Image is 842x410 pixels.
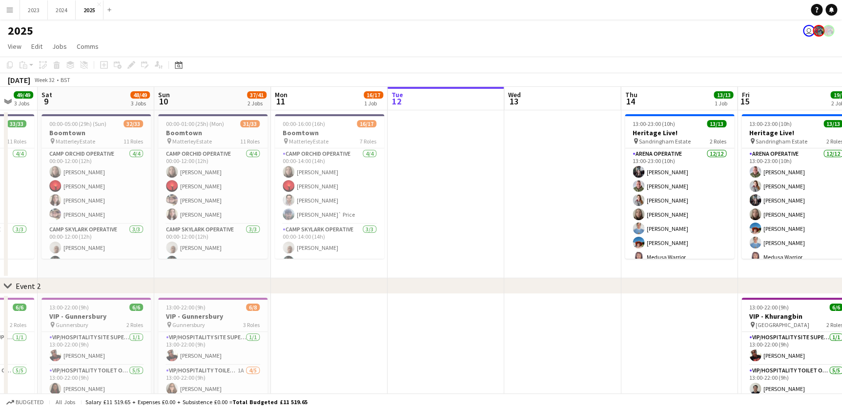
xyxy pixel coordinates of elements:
a: Jobs [48,40,71,53]
span: Comms [77,42,99,51]
button: 2023 [20,0,48,20]
app-user-avatar: Lucia Aguirre de Potter [813,25,824,37]
button: Budgeted [5,397,45,408]
a: Edit [27,40,46,53]
app-user-avatar: Lucia Aguirre de Potter [822,25,834,37]
span: Total Budgeted £11 519.65 [232,398,308,406]
span: View [8,42,21,51]
button: 2024 [48,0,76,20]
div: Event 2 [16,281,41,291]
span: All jobs [54,398,77,406]
div: BST [61,76,70,83]
div: [DATE] [8,75,30,85]
span: Week 32 [32,76,57,83]
button: 2025 [76,0,103,20]
a: View [4,40,25,53]
a: Comms [73,40,103,53]
span: Jobs [52,42,67,51]
app-user-avatar: Chris hessey [803,25,815,37]
span: Budgeted [16,399,44,406]
div: Salary £11 519.65 + Expenses £0.00 + Subsistence £0.00 = [85,398,308,406]
span: Edit [31,42,42,51]
h1: 2025 [8,23,33,38]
